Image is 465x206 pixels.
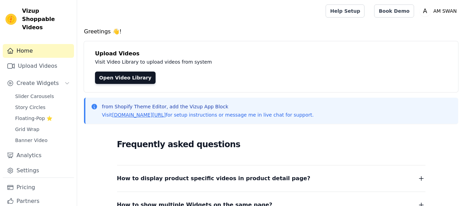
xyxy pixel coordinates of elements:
a: Help Setup [326,4,364,18]
a: Story Circles [11,102,74,112]
p: AM SWAN [431,5,459,17]
a: [DOMAIN_NAME][URL] [112,112,166,118]
p: Visit Video Library to upload videos from system [95,58,403,66]
a: Home [3,44,74,58]
a: Upload Videos [3,59,74,73]
button: How to display product specific videos in product detail page? [117,174,425,183]
h2: Frequently asked questions [117,138,425,151]
span: Vizup Shoppable Videos [22,7,71,32]
a: Slider Carousels [11,91,74,101]
h4: Upload Videos [95,50,447,58]
span: Create Widgets [17,79,59,87]
p: Visit for setup instructions or message me in live chat for support. [102,111,314,118]
img: Vizup [6,14,17,25]
a: Settings [3,164,74,177]
a: Analytics [3,149,74,162]
a: Book Demo [374,4,414,18]
a: Banner Video [11,135,74,145]
button: A AM SWAN [420,5,459,17]
h4: Greetings 👋! [84,28,458,36]
span: Floating-Pop ⭐ [15,115,52,122]
span: Banner Video [15,137,47,144]
a: Open Video Library [95,72,156,84]
button: Create Widgets [3,76,74,90]
span: Slider Carousels [15,93,54,100]
a: Floating-Pop ⭐ [11,113,74,123]
span: Grid Wrap [15,126,39,133]
span: Story Circles [15,104,45,111]
a: Pricing [3,181,74,194]
a: Grid Wrap [11,124,74,134]
span: How to display product specific videos in product detail page? [117,174,310,183]
p: from Shopify Theme Editor, add the Vizup App Block [102,103,314,110]
text: A [423,8,427,14]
